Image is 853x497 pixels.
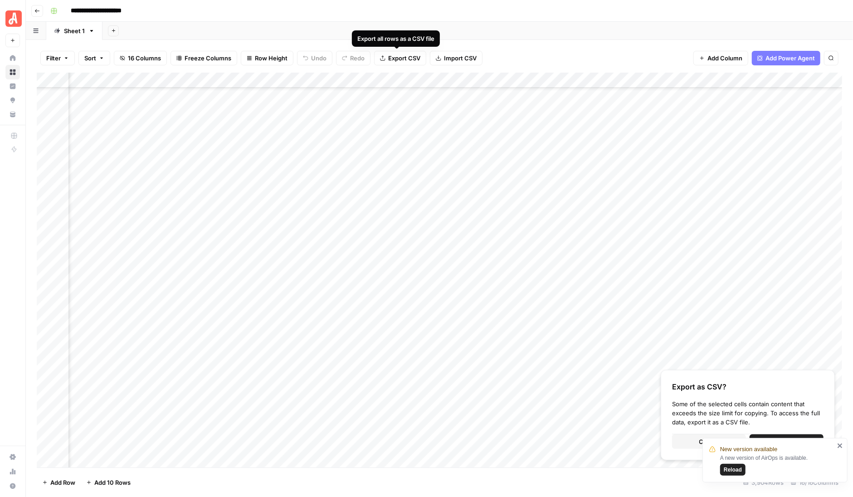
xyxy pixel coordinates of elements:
[388,54,420,63] span: Export CSV
[357,34,434,43] div: Export all rows as a CSV file
[720,464,746,476] button: Reload
[5,479,20,493] button: Help + Support
[724,466,742,474] span: Reload
[5,464,20,479] a: Usage
[171,51,237,65] button: Freeze Columns
[350,54,365,63] span: Redo
[5,7,20,30] button: Workspace: Angi
[787,475,842,490] div: 16/16 Columns
[241,51,293,65] button: Row Height
[699,437,719,446] span: Cancel
[672,399,824,427] div: Some of the selected cells contain content that exceeds the size limit for copying. To access the...
[374,51,426,65] button: Export CSV
[672,434,746,449] button: Cancel
[5,107,20,122] a: Your Data
[78,51,110,65] button: Sort
[720,454,834,476] div: A new version of AirOps is available.
[430,51,483,65] button: Import CSV
[5,79,20,93] a: Insights
[5,51,20,65] a: Home
[752,51,820,65] button: Add Power Agent
[707,54,742,63] span: Add Column
[46,22,102,40] a: Sheet 1
[37,475,81,490] button: Add Row
[765,54,815,63] span: Add Power Agent
[114,51,167,65] button: 16 Columns
[297,51,332,65] button: Undo
[40,51,75,65] button: Filter
[5,65,20,79] a: Browse
[64,26,85,35] div: Sheet 1
[5,450,20,464] a: Settings
[336,51,370,65] button: Redo
[774,437,800,446] span: Continue
[50,478,75,487] span: Add Row
[693,51,748,65] button: Add Column
[94,478,131,487] span: Add 10 Rows
[128,54,161,63] span: 16 Columns
[740,475,787,490] div: 3,904 Rows
[837,442,843,449] button: close
[5,93,20,108] a: Opportunities
[46,54,61,63] span: Filter
[720,445,777,454] span: New version available
[84,54,96,63] span: Sort
[311,54,327,63] span: Undo
[750,434,824,449] button: Continue
[255,54,288,63] span: Row Height
[672,381,824,392] div: Export as CSV?
[81,475,136,490] button: Add 10 Rows
[185,54,231,63] span: Freeze Columns
[5,10,22,27] img: Angi Logo
[444,54,477,63] span: Import CSV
